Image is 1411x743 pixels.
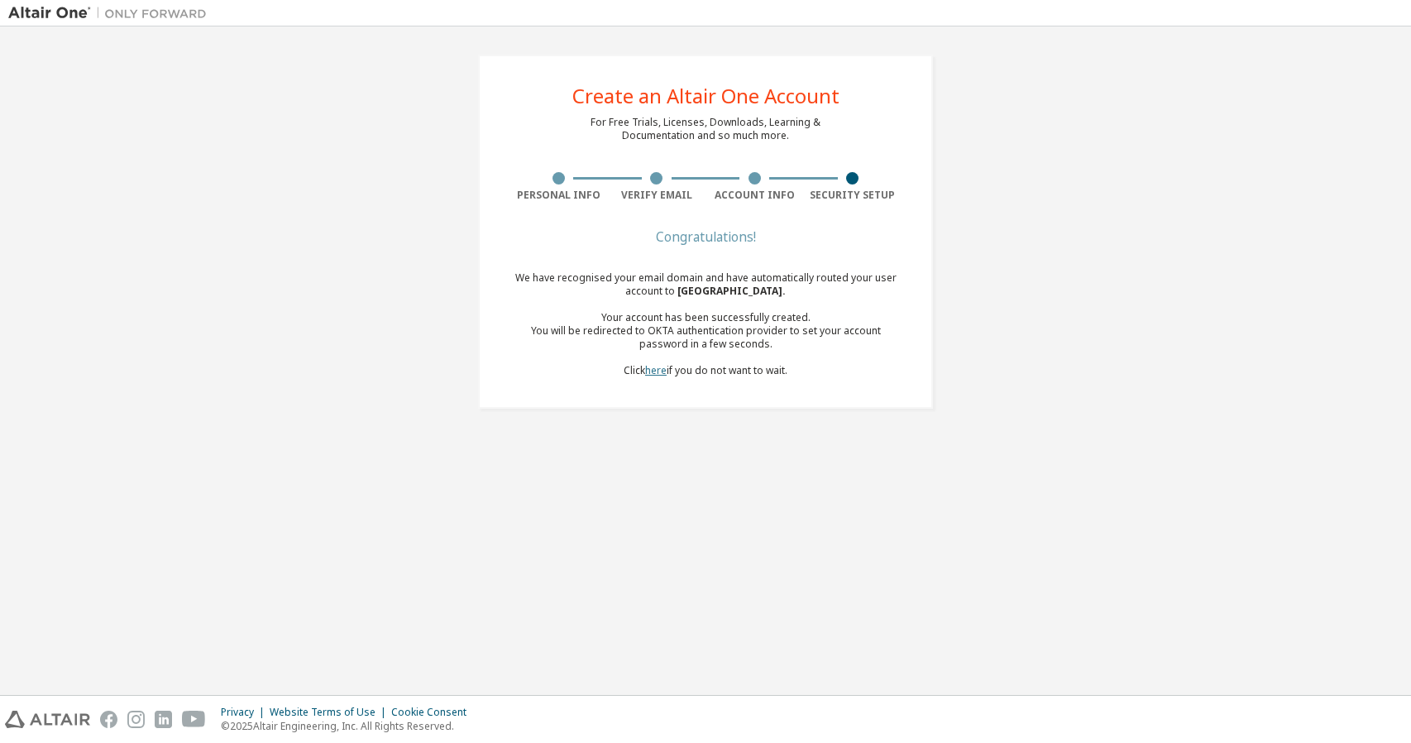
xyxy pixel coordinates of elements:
[509,232,902,242] div: Congratulations!
[270,706,391,719] div: Website Terms of Use
[705,189,804,202] div: Account Info
[509,311,902,324] div: Your account has been successfully created.
[5,711,90,728] img: altair_logo.svg
[100,711,117,728] img: facebook.svg
[804,189,902,202] div: Security Setup
[182,711,206,728] img: youtube.svg
[509,271,902,377] div: We have recognised your email domain and have automatically routed your user account to Click if ...
[8,5,215,22] img: Altair One
[127,711,145,728] img: instagram.svg
[608,189,706,202] div: Verify Email
[221,706,270,719] div: Privacy
[509,324,902,351] div: You will be redirected to OKTA authentication provider to set your account password in a few seco...
[572,86,839,106] div: Create an Altair One Account
[155,711,172,728] img: linkedin.svg
[221,719,476,733] p: © 2025 Altair Engineering, Inc. All Rights Reserved.
[645,363,667,377] a: here
[391,706,476,719] div: Cookie Consent
[591,116,820,142] div: For Free Trials, Licenses, Downloads, Learning & Documentation and so much more.
[677,284,786,298] span: [GEOGRAPHIC_DATA] .
[509,189,608,202] div: Personal Info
